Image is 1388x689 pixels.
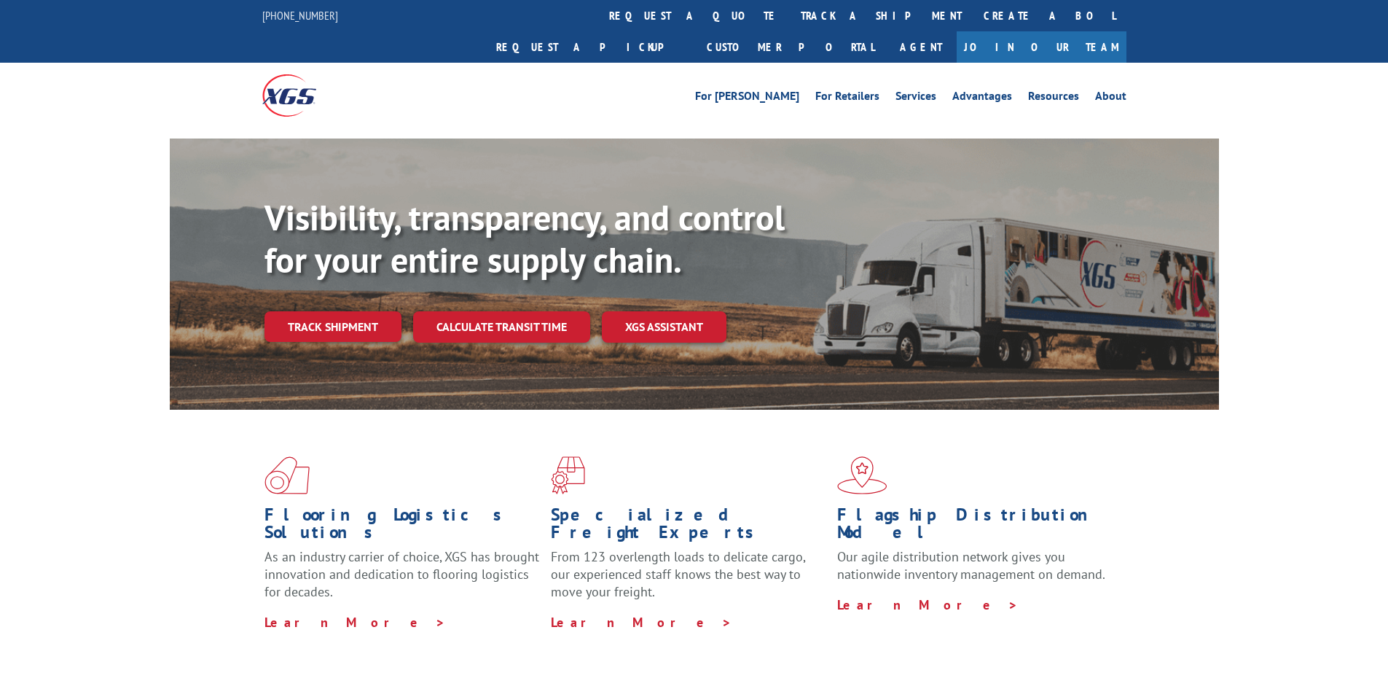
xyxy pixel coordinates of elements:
a: XGS ASSISTANT [602,311,726,343]
h1: Flooring Logistics Solutions [264,506,540,548]
a: About [1095,90,1126,106]
a: Services [895,90,936,106]
a: Calculate transit time [413,311,590,343]
a: For [PERSON_NAME] [695,90,799,106]
a: Resources [1028,90,1079,106]
a: Track shipment [264,311,401,342]
a: [PHONE_NUMBER] [262,8,338,23]
a: Customer Portal [696,31,885,63]
a: For Retailers [815,90,879,106]
a: Learn More > [837,596,1019,613]
h1: Flagship Distribution Model [837,506,1113,548]
a: Join Our Team [957,31,1126,63]
img: xgs-icon-focused-on-flooring-red [551,456,585,494]
img: xgs-icon-total-supply-chain-intelligence-red [264,456,310,494]
a: Learn More > [264,614,446,631]
span: Our agile distribution network gives you nationwide inventory management on demand. [837,548,1105,583]
img: xgs-icon-flagship-distribution-model-red [837,456,887,494]
p: From 123 overlength loads to delicate cargo, our experienced staff knows the best way to move you... [551,548,826,613]
h1: Specialized Freight Experts [551,506,826,548]
a: Agent [885,31,957,63]
a: Request a pickup [485,31,696,63]
span: As an industry carrier of choice, XGS has brought innovation and dedication to flooring logistics... [264,548,539,600]
a: Learn More > [551,614,732,631]
a: Advantages [952,90,1012,106]
b: Visibility, transparency, and control for your entire supply chain. [264,195,785,282]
